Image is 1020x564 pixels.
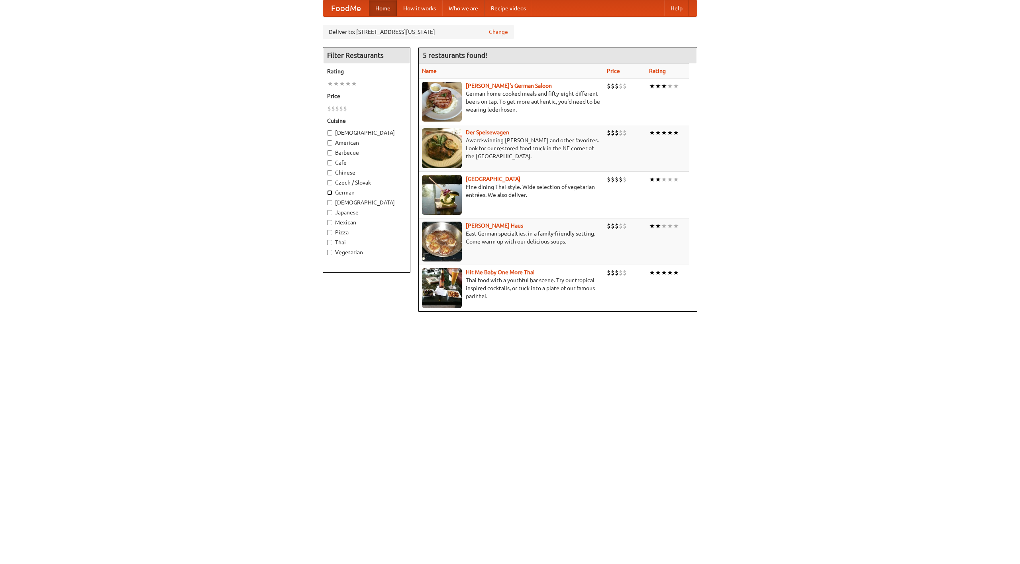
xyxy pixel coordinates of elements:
li: ★ [661,128,667,137]
a: Rating [649,68,666,74]
li: ★ [673,175,679,184]
li: $ [339,104,343,113]
li: ★ [655,222,661,230]
label: Cafe [327,159,406,167]
a: Change [489,28,508,36]
li: $ [615,175,619,184]
li: $ [611,268,615,277]
li: $ [335,104,339,113]
img: satay.jpg [422,175,462,215]
li: ★ [673,82,679,90]
label: German [327,189,406,197]
label: Thai [327,238,406,246]
li: ★ [667,128,673,137]
p: Award-winning [PERSON_NAME] and other favorites. Look for our restored food truck in the NE corne... [422,136,600,160]
input: Chinese [327,170,332,175]
label: [DEMOGRAPHIC_DATA] [327,129,406,137]
li: ★ [327,79,333,88]
li: ★ [345,79,351,88]
label: Mexican [327,218,406,226]
li: ★ [655,268,661,277]
input: Mexican [327,220,332,225]
label: Chinese [327,169,406,177]
input: Cafe [327,160,332,165]
li: ★ [667,222,673,230]
p: German home-cooked meals and fifty-eight different beers on tap. To get more authentic, you'd nee... [422,90,600,114]
img: kohlhaus.jpg [422,222,462,261]
li: ★ [649,268,655,277]
li: $ [615,222,619,230]
li: $ [623,175,627,184]
li: ★ [655,82,661,90]
a: [PERSON_NAME] Haus [466,222,523,229]
li: $ [611,175,615,184]
a: [GEOGRAPHIC_DATA] [466,176,520,182]
label: American [327,139,406,147]
li: $ [607,268,611,277]
label: Pizza [327,228,406,236]
li: ★ [661,222,667,230]
li: ★ [673,268,679,277]
li: $ [327,104,331,113]
li: ★ [649,175,655,184]
li: $ [619,175,623,184]
li: $ [331,104,335,113]
li: ★ [649,82,655,90]
li: ★ [649,128,655,137]
input: Japanese [327,210,332,215]
a: Recipe videos [484,0,532,16]
li: ★ [655,175,661,184]
li: $ [607,175,611,184]
label: Czech / Slovak [327,179,406,187]
input: Czech / Slovak [327,180,332,185]
label: Japanese [327,208,406,216]
li: ★ [673,222,679,230]
p: East German specialties, in a family-friendly setting. Come warm up with our delicious soups. [422,230,600,246]
li: $ [607,128,611,137]
ng-pluralize: 5 restaurants found! [423,51,487,59]
li: $ [611,128,615,137]
input: American [327,140,332,145]
li: ★ [667,175,673,184]
img: speisewagen.jpg [422,128,462,168]
a: FoodMe [323,0,369,16]
a: Help [664,0,689,16]
h5: Rating [327,67,406,75]
a: Home [369,0,397,16]
input: Vegetarian [327,250,332,255]
img: esthers.jpg [422,82,462,122]
li: ★ [661,82,667,90]
li: $ [623,222,627,230]
li: ★ [649,222,655,230]
label: [DEMOGRAPHIC_DATA] [327,198,406,206]
input: German [327,190,332,195]
li: ★ [333,79,339,88]
label: Barbecue [327,149,406,157]
li: $ [619,128,623,137]
input: Pizza [327,230,332,235]
a: Price [607,68,620,74]
h4: Filter Restaurants [323,47,410,63]
a: Hit Me Baby One More Thai [466,269,535,275]
a: How it works [397,0,442,16]
li: ★ [661,175,667,184]
li: ★ [667,268,673,277]
p: Fine dining Thai-style. Wide selection of vegetarian entrées. We also deliver. [422,183,600,199]
h5: Cuisine [327,117,406,125]
a: Der Speisewagen [466,129,509,136]
input: [DEMOGRAPHIC_DATA] [327,130,332,136]
li: $ [623,128,627,137]
div: Deliver to: [STREET_ADDRESS][US_STATE] [323,25,514,39]
input: [DEMOGRAPHIC_DATA] [327,200,332,205]
li: ★ [351,79,357,88]
a: [PERSON_NAME]'s German Saloon [466,83,552,89]
li: $ [615,128,619,137]
li: $ [615,82,619,90]
li: $ [607,82,611,90]
li: ★ [667,82,673,90]
li: $ [623,268,627,277]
